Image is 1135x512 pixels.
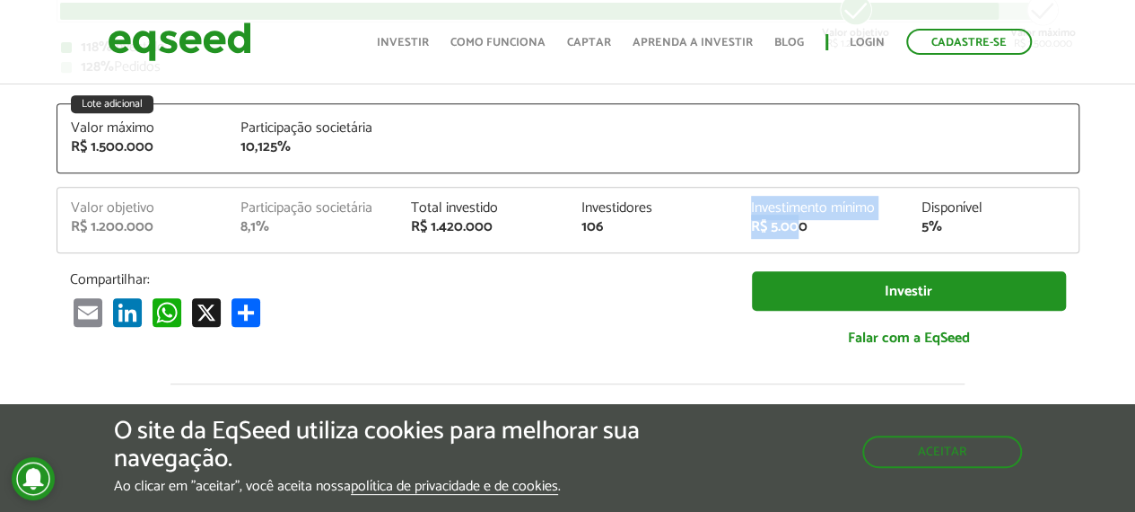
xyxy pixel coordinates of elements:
[71,201,214,216] div: Valor objetivo
[411,201,554,216] div: Total investido
[774,37,804,49] a: Blog
[70,271,725,288] p: Compartilhar:
[411,220,554,234] div: R$ 1.420.000
[862,436,1022,468] button: Aceitar
[633,37,753,49] a: Aprenda a investir
[71,121,214,136] div: Valor máximo
[109,297,145,327] a: LinkedIn
[581,220,724,234] div: 106
[751,220,895,234] div: R$ 5.000
[240,140,384,154] div: 10,125%
[752,271,1066,312] a: Investir
[71,220,214,234] div: R$ 1.200.000
[921,201,1065,216] div: Disponível
[149,297,185,327] a: WhatsApp
[752,320,1066,357] a: Falar com a EqSeed
[188,297,224,327] a: X
[906,29,1032,55] a: Cadastre-se
[567,37,611,49] a: Captar
[70,297,106,327] a: Email
[71,95,153,113] div: Lote adicional
[114,478,659,495] p: Ao clicar em "aceitar", você aceita nossa .
[240,220,384,234] div: 8,1%
[71,140,214,154] div: R$ 1.500.000
[114,418,659,473] h5: O site da EqSeed utiliza cookies para melhorar sua navegação.
[240,121,384,136] div: Participação societária
[450,37,546,49] a: Como funciona
[108,18,251,66] img: EqSeed
[351,480,558,495] a: política de privacidade e de cookies
[850,37,885,49] a: Login
[921,220,1065,234] div: 5%
[228,297,264,327] a: Compartilhar
[581,201,724,216] div: Investidores
[751,201,895,216] div: Investimento mínimo
[240,201,384,216] div: Participação societária
[377,37,429,49] a: Investir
